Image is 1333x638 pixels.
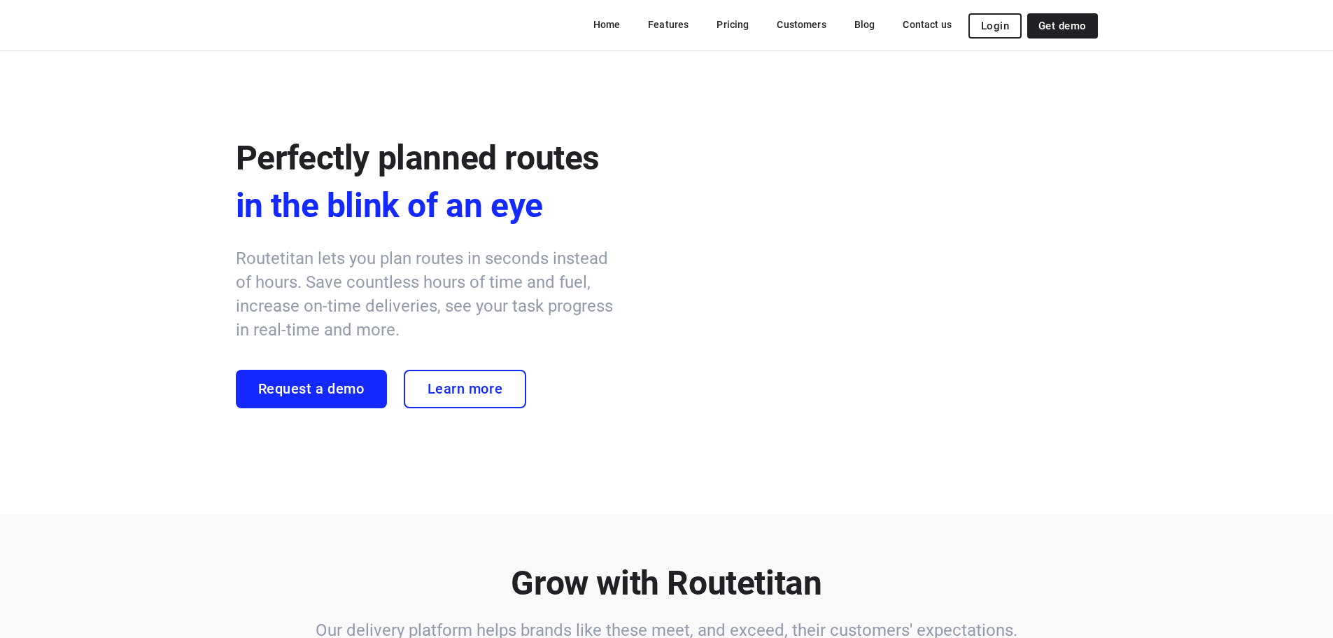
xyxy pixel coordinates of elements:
a: Learn more [404,370,527,408]
span: Get demo [1038,20,1086,32]
a: Pricing [705,12,760,37]
span: Learn more [428,381,503,397]
a: Get demo [1027,13,1097,39]
img: illustration [640,90,1236,515]
button: Login [968,13,1022,39]
a: Request a demo [236,370,387,408]
span: Request a demo [258,381,365,397]
a: Contact us [891,12,963,37]
img: Routetitan logo [236,12,348,34]
a: Routetitan [236,12,348,38]
a: Features [637,12,700,37]
a: Customers [766,12,837,37]
b: Grow with Routetitan [511,563,821,603]
h6: Routetitan lets you plan routes in seconds instead of hours. Save countless hours of time and fue... [236,247,621,342]
span: in the blink of an eye [236,182,621,230]
span: Perfectly planned routes [236,138,600,178]
span: Login [981,20,1009,32]
a: Blog [843,12,887,37]
a: Home [582,12,632,37]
